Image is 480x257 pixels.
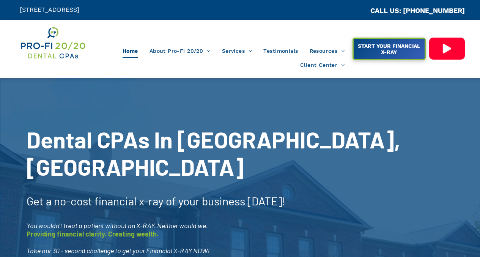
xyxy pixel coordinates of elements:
[20,25,86,60] img: Get Dental CPA Consulting, Bookkeeping, & Bank Loans
[27,221,208,230] span: You wouldn’t treat a patient without an X-RAY. Neither would we.
[27,230,159,238] span: Providing financial clarity. Creating wealth.
[54,194,164,208] span: no-cost financial x-ray
[354,39,423,59] span: START YOUR FINANCIAL X-RAY
[27,246,210,255] span: Take our 30 - second challenge to get your Financial X-RAY NOW!
[338,7,370,14] span: CA::CALLC
[304,44,351,58] a: Resources
[27,126,400,180] span: Dental CPAs In [GEOGRAPHIC_DATA], [GEOGRAPHIC_DATA]
[166,194,286,208] span: of your business [DATE]!
[294,58,351,73] a: Client Center
[258,44,304,58] a: Testimonials
[216,44,258,58] a: Services
[353,38,426,60] a: START YOUR FINANCIAL X-RAY
[117,44,144,58] a: Home
[144,44,216,58] a: About Pro-Fi 20/20
[20,6,79,13] span: [STREET_ADDRESS]
[27,194,52,208] span: Get a
[370,6,465,14] a: CALL US: [PHONE_NUMBER]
